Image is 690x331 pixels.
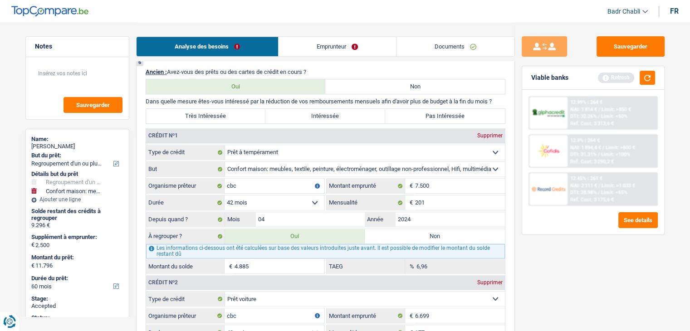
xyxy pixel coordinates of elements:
div: Refresh [598,73,634,83]
span: Limit: >1.033 € [602,183,635,189]
label: Pas Intéressée [385,109,505,123]
label: Mensualité [327,195,405,210]
span: Limit: >800 € [606,145,635,151]
label: Intéressée [265,109,385,123]
span: / [598,190,600,195]
p: Dans quelle mesure êtes-vous intéressé par la réduction de vos remboursements mensuels afin d'avo... [146,98,505,105]
div: Crédit nº1 [146,133,180,138]
span: NAI: 2 111 € [570,183,597,189]
div: 12.9% | 264 € [570,137,600,143]
label: Très Intéressée [146,109,266,123]
label: Année [365,212,396,227]
label: Oui [225,229,365,243]
span: € [31,241,34,248]
label: Organisme prêteur [146,308,225,323]
div: [PERSON_NAME] [31,143,123,150]
span: / [598,183,600,189]
div: Crédit nº2 [146,280,180,285]
span: / [598,113,600,119]
div: Supprimer [475,133,505,138]
img: Record Credits [532,180,565,197]
div: Stage: [31,295,123,302]
label: Mois [225,212,256,227]
img: AlphaCredit [532,108,565,118]
div: 12.99% | 264 € [570,99,602,105]
span: Limit: <50% [601,113,627,119]
span: Badr Chabli [607,8,640,15]
span: % [405,259,416,273]
div: Ref. Cost: 3 175,6 € [570,197,614,203]
div: Solde restant des crédits à regrouper [31,208,123,222]
label: À regrouper ? [146,229,225,243]
span: / [602,145,604,151]
label: Durée [146,195,225,210]
div: Ref. Cost: 3 313,6 € [570,121,614,127]
label: Type de crédit [146,145,225,160]
label: But [146,162,225,176]
label: Organisme prêteur [146,179,225,193]
img: Cofidis [532,142,565,159]
a: Analyse des besoins [137,37,278,56]
button: Sauvegarder [597,36,665,57]
span: € [405,308,415,323]
h5: Notes [35,43,120,50]
p: Avez-vous des prêts ou des cartes de crédit en cours ? [146,68,505,75]
span: € [405,195,415,210]
div: Viable banks [531,74,568,82]
span: DTI: 31.31% [570,151,597,157]
label: Montant du prêt: [31,254,122,261]
div: fr [670,7,679,15]
div: Supprimer [475,280,505,285]
label: Supplément à emprunter: [31,234,122,241]
span: DTI: 32.26% [570,113,597,119]
span: € [225,259,235,273]
span: Limit: <100% [601,151,630,157]
span: Ancien : [146,68,167,75]
input: MM [256,212,365,227]
label: Oui [146,79,326,94]
div: Ajouter une ligne [31,196,123,203]
div: Name: [31,136,123,143]
span: DTI: 28.98% [570,190,597,195]
div: Les informations ci-dessous ont été calculées sur base des valeurs introduites juste avant. Il es... [146,244,505,258]
label: Durée du prêt: [31,275,122,282]
label: TAEG [327,259,405,273]
button: Sauvegarder [64,97,122,113]
label: But du prêt: [31,152,122,159]
a: Emprunteur [279,37,396,56]
a: Badr Chabli [600,4,648,19]
div: Status: [31,314,123,321]
label: Depuis quand ? [146,212,225,227]
div: Détails but du prêt [31,170,123,178]
span: € [405,179,415,193]
span: NAI: 1 814 € [570,107,597,112]
div: Accepted [31,302,123,310]
label: Montant emprunté [327,308,405,323]
img: TopCompare Logo [11,6,88,17]
label: Montant du solde [146,259,225,273]
button: See details [618,212,658,228]
label: Montant emprunté [327,179,405,193]
span: Limit: <65% [601,190,627,195]
span: NAI: 1 894,4 € [570,145,601,151]
div: 6 [137,59,143,66]
span: / [598,107,600,112]
div: 9.296 € [31,222,123,229]
span: € [31,262,34,269]
span: Limit: >850 € [602,107,631,112]
a: Documents [396,37,514,56]
div: Ref. Cost: 3 290,2 € [570,159,614,165]
div: 12.45% | 261 € [570,175,602,181]
span: / [598,151,600,157]
label: Non [325,79,505,94]
span: Sauvegarder [76,102,110,108]
label: Type de crédit [146,292,225,306]
input: AAAA [396,212,505,227]
label: Non [365,229,505,243]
